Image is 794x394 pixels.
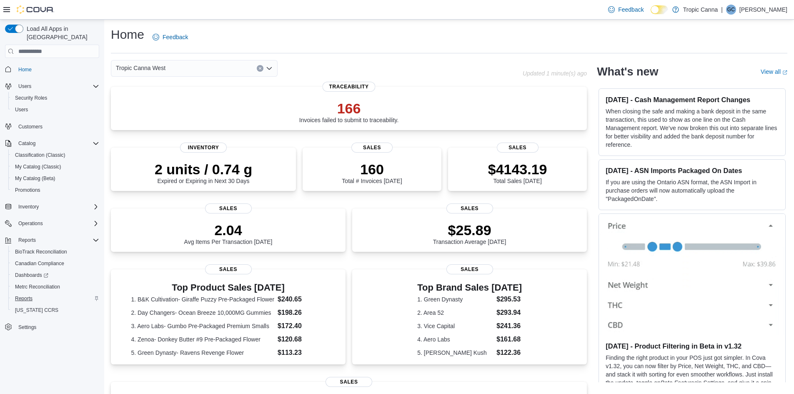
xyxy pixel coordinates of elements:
[606,166,779,175] h3: [DATE] - ASN Imports Packaged On Dates
[12,270,52,280] a: Dashboards
[417,349,493,357] dt: 5. [PERSON_NAME] Kush
[523,70,587,77] p: Updated 1 minute(s) ago
[12,93,99,103] span: Security Roles
[446,264,493,274] span: Sales
[15,284,60,290] span: Metrc Reconciliation
[5,60,99,355] nav: Complex example
[15,64,99,74] span: Home
[2,201,103,213] button: Inventory
[278,294,326,304] dd: $240.65
[155,161,252,184] div: Expired or Expiring in Next 30 Days
[116,63,165,73] span: Tropic Canna West
[15,122,46,132] a: Customers
[266,65,273,72] button: Open list of options
[8,161,103,173] button: My Catalog (Classic)
[417,335,493,344] dt: 4. Aero Labs
[15,295,33,302] span: Reports
[18,237,36,243] span: Reports
[12,150,99,160] span: Classification (Classic)
[15,121,99,132] span: Customers
[8,184,103,196] button: Promotions
[15,81,99,91] span: Users
[2,218,103,229] button: Operations
[2,138,103,149] button: Catalog
[205,264,252,274] span: Sales
[8,281,103,293] button: Metrc Reconciliation
[782,70,787,75] svg: External link
[326,377,372,387] span: Sales
[8,258,103,269] button: Canadian Compliance
[12,185,99,195] span: Promotions
[497,143,539,153] span: Sales
[184,222,273,245] div: Avg Items Per Transaction [DATE]
[15,163,61,170] span: My Catalog (Classic)
[15,138,99,148] span: Catalog
[12,305,99,315] span: Washington CCRS
[15,248,67,255] span: BioTrack Reconciliation
[12,162,99,172] span: My Catalog (Classic)
[496,294,522,304] dd: $295.53
[8,173,103,184] button: My Catalog (Beta)
[12,258,68,269] a: Canadian Compliance
[299,100,399,117] p: 166
[8,269,103,281] a: Dashboards
[496,321,522,331] dd: $241.36
[739,5,787,15] p: [PERSON_NAME]
[15,218,46,228] button: Operations
[488,161,547,178] p: $4143.19
[257,65,263,72] button: Clear input
[12,294,36,304] a: Reports
[15,272,48,279] span: Dashboards
[496,348,522,358] dd: $122.36
[342,161,402,178] p: 160
[15,138,39,148] button: Catalog
[15,187,40,193] span: Promotions
[433,222,506,238] p: $25.89
[8,104,103,115] button: Users
[180,143,227,153] span: Inventory
[18,83,31,90] span: Users
[8,293,103,304] button: Reports
[131,335,274,344] dt: 4. Zenoa- Donkey Butter #9 Pre-Packaged Flower
[12,282,99,292] span: Metrc Reconciliation
[2,63,103,75] button: Home
[131,283,325,293] h3: Top Product Sales [DATE]
[721,5,723,15] p: |
[278,334,326,344] dd: $120.68
[15,235,99,245] span: Reports
[2,321,103,333] button: Settings
[149,29,191,45] a: Feedback
[12,294,99,304] span: Reports
[205,203,252,213] span: Sales
[12,105,31,115] a: Users
[661,379,697,386] em: Beta Features
[761,68,787,75] a: View allExternal link
[23,25,99,41] span: Load All Apps in [GEOGRAPHIC_DATA]
[15,81,35,91] button: Users
[597,65,658,78] h2: What's new
[417,322,493,330] dt: 3. Vice Capital
[12,258,99,269] span: Canadian Compliance
[299,100,399,123] div: Invoices failed to submit to traceability.
[15,152,65,158] span: Classification (Classic)
[605,1,647,18] a: Feedback
[496,308,522,318] dd: $293.94
[131,322,274,330] dt: 3. Aero Labs- Gumbo Pre-Packaged Premium Smalls
[726,5,736,15] div: Gerty Cruse
[15,307,58,314] span: [US_STATE] CCRS
[18,123,43,130] span: Customers
[651,5,668,14] input: Dark Mode
[278,321,326,331] dd: $172.40
[727,5,735,15] span: GC
[618,5,644,14] span: Feedback
[8,246,103,258] button: BioTrack Reconciliation
[18,220,43,227] span: Operations
[683,5,718,15] p: Tropic Canna
[15,202,42,212] button: Inventory
[278,308,326,318] dd: $198.26
[131,349,274,357] dt: 5. Green Dynasty- Ravens Revenge Flower
[131,309,274,317] dt: 2. Day Changers- Ocean Breeze 10,000MG Gummies
[15,260,64,267] span: Canadian Compliance
[12,150,69,160] a: Classification (Classic)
